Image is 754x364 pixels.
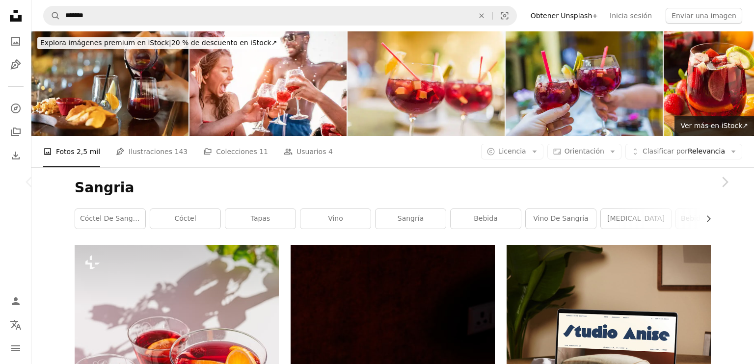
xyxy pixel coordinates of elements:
a: Bebida [PERSON_NAME] [676,209,746,229]
a: Ilustraciones [6,55,26,75]
a: Usuarios 4 [284,136,333,167]
a: Colecciones [6,122,26,142]
a: Explorar [6,99,26,118]
span: Relevancia [643,147,725,156]
a: Colecciones 11 [203,136,268,167]
a: Ilustraciones 143 [116,136,188,167]
span: 11 [259,146,268,157]
a: Fotos [6,31,26,51]
a: Ver más en iStock↗ [674,116,754,136]
span: Orientación [565,147,604,155]
a: cóctel [150,209,220,229]
button: Licencia [481,144,543,159]
a: Siguiente [695,135,754,229]
span: 4 [328,146,333,157]
div: 20 % de descuento en iStock ↗ [37,37,280,49]
form: Encuentra imágenes en todo el sitio [43,6,517,26]
span: 143 [174,146,188,157]
a: Vino de sangría [526,209,596,229]
a: Explora imágenes premium en iStock|20 % de descuento en iStock↗ [31,31,286,55]
a: tapas [225,209,296,229]
span: Ver más en iStock ↗ [680,122,748,130]
img: ¡Salud! [506,31,663,136]
img: Sangría [348,31,505,136]
span: Explora imágenes premium en iStock | [40,39,171,47]
a: Cóctel de sangría [75,209,145,229]
img: Sangría y Tapas [31,31,188,136]
span: Licencia [498,147,526,155]
span: Clasificar por [643,147,688,155]
button: Buscar en Unsplash [44,6,60,25]
a: vino [300,209,371,229]
button: Búsqueda visual [493,6,516,25]
button: Idioma [6,315,26,335]
button: Menú [6,338,26,358]
a: Inicia sesión [604,8,658,24]
a: [MEDICAL_DATA] [601,209,671,229]
a: sangría [376,209,446,229]
a: Obtener Unsplash+ [525,8,604,24]
a: Bebida [451,209,521,229]
a: Iniciar sesión / Registrarse [6,291,26,311]
img: Felizes amigos bebiendo sangria vino en exclusiva fiesta - jóvenes que se divierten en vacaciones... [189,31,347,136]
button: Enviar una imagen [666,8,742,24]
button: Orientación [547,144,621,159]
h1: Sangria [75,179,711,197]
button: Clasificar porRelevancia [625,144,742,159]
button: Borrar [471,6,492,25]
